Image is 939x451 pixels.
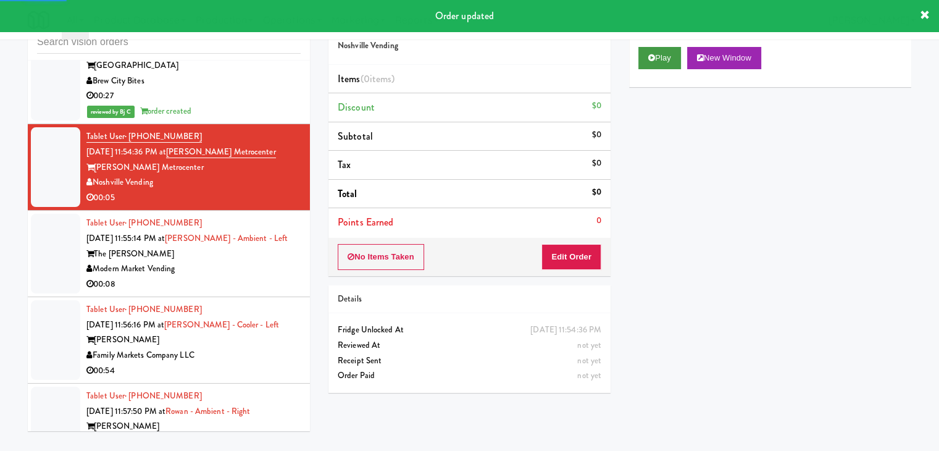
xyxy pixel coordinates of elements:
[125,303,202,315] span: · [PHONE_NUMBER]
[87,106,135,118] span: reviewed by Bj C
[361,72,395,86] span: (0 )
[86,160,301,175] div: [PERSON_NAME] Metrocenter
[125,130,202,142] span: · [PHONE_NUMBER]
[338,353,601,369] div: Receipt Sent
[530,322,601,338] div: [DATE] 11:54:36 PM
[125,217,202,229] span: · [PHONE_NUMBER]
[338,368,601,384] div: Order Paid
[596,213,601,229] div: 0
[338,158,351,172] span: Tax
[125,390,202,402] span: · [PHONE_NUMBER]
[86,74,301,89] div: Brew City Bites
[370,72,392,86] ng-pluralize: items
[86,319,164,331] span: [DATE] 11:56:16 PM at
[86,348,301,363] div: Family Markets Company LLC
[86,58,301,74] div: [GEOGRAPHIC_DATA]
[140,105,191,117] span: order created
[338,322,601,338] div: Fridge Unlocked At
[338,215,393,229] span: Points Earned
[166,146,276,158] a: [PERSON_NAME] Metrocenter
[28,297,310,384] li: Tablet User· [PHONE_NUMBER][DATE] 11:56:16 PM at[PERSON_NAME] - Cooler - Left[PERSON_NAME]Family ...
[338,244,424,270] button: No Items Taken
[86,190,301,206] div: 00:05
[577,339,601,351] span: not yet
[338,338,601,353] div: Reviewed At
[592,127,601,143] div: $0
[338,187,357,201] span: Total
[338,72,394,86] span: Items
[541,244,601,270] button: Edit Order
[86,175,301,190] div: Noshville Vending
[592,156,601,171] div: $0
[86,88,301,104] div: 00:27
[86,146,166,158] span: [DATE] 11:54:36 PM at
[37,31,301,54] input: Search vision orders
[338,292,601,307] div: Details
[86,303,202,315] a: Tablet User· [PHONE_NUMBER]
[86,232,165,244] span: [DATE] 11:55:14 PM at
[164,319,279,331] a: [PERSON_NAME] - Cooler - Left
[86,130,202,143] a: Tablet User· [PHONE_NUMBER]
[435,9,494,23] span: Order updated
[338,129,373,143] span: Subtotal
[86,247,301,262] div: The [PERSON_NAME]
[28,23,310,125] li: Tablet User· [PHONE_NUMBER][DATE] 11:52:14 PM atJVT drink (energy)[GEOGRAPHIC_DATA]Brew City Bite...
[165,232,288,244] a: [PERSON_NAME] - Ambient - Left
[86,261,301,277] div: Modern Market Vending
[687,47,761,69] button: New Window
[86,390,202,402] a: Tablet User· [PHONE_NUMBER]
[592,98,601,114] div: $0
[28,124,310,211] li: Tablet User· [PHONE_NUMBER][DATE] 11:54:36 PM at[PERSON_NAME] Metrocenter[PERSON_NAME] Metrocente...
[86,277,301,292] div: 00:08
[592,185,601,200] div: $0
[577,355,601,366] span: not yet
[338,100,375,114] span: Discount
[28,211,310,297] li: Tablet User· [PHONE_NUMBER][DATE] 11:55:14 PM at[PERSON_NAME] - Ambient - LeftThe [PERSON_NAME]Mo...
[86,332,301,348] div: [PERSON_NAME]
[86,405,165,417] span: [DATE] 11:57:50 PM at
[577,369,601,381] span: not yet
[86,419,301,434] div: [PERSON_NAME]
[338,41,601,51] h5: Noshville Vending
[638,47,681,69] button: Play
[86,217,202,229] a: Tablet User· [PHONE_NUMBER]
[165,405,250,417] a: Rowan - Ambient - Right
[86,363,301,379] div: 00:54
